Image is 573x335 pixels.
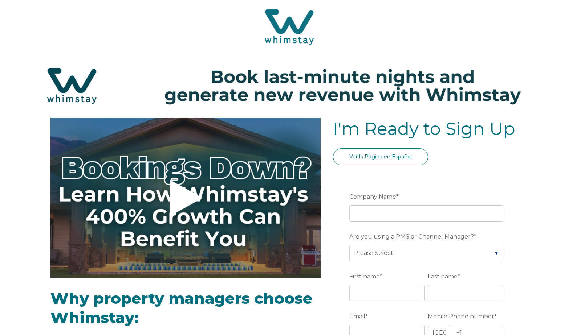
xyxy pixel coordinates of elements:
span: First name [349,271,380,282]
span: Why property managers choose Whimstay: [50,289,312,327]
span: Company Name [349,191,396,202]
span: Are you using a PMS or Channel Manager? [349,231,474,242]
span: Email [349,311,365,322]
span: Last name [428,271,458,282]
a: Ver la Pagina en Español [333,148,428,165]
span: I'm Ready to Sign Up [333,118,515,139]
img: Hubspot header for SSOB (4) [7,56,566,115]
span: Mobile Phone number [428,311,494,322]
